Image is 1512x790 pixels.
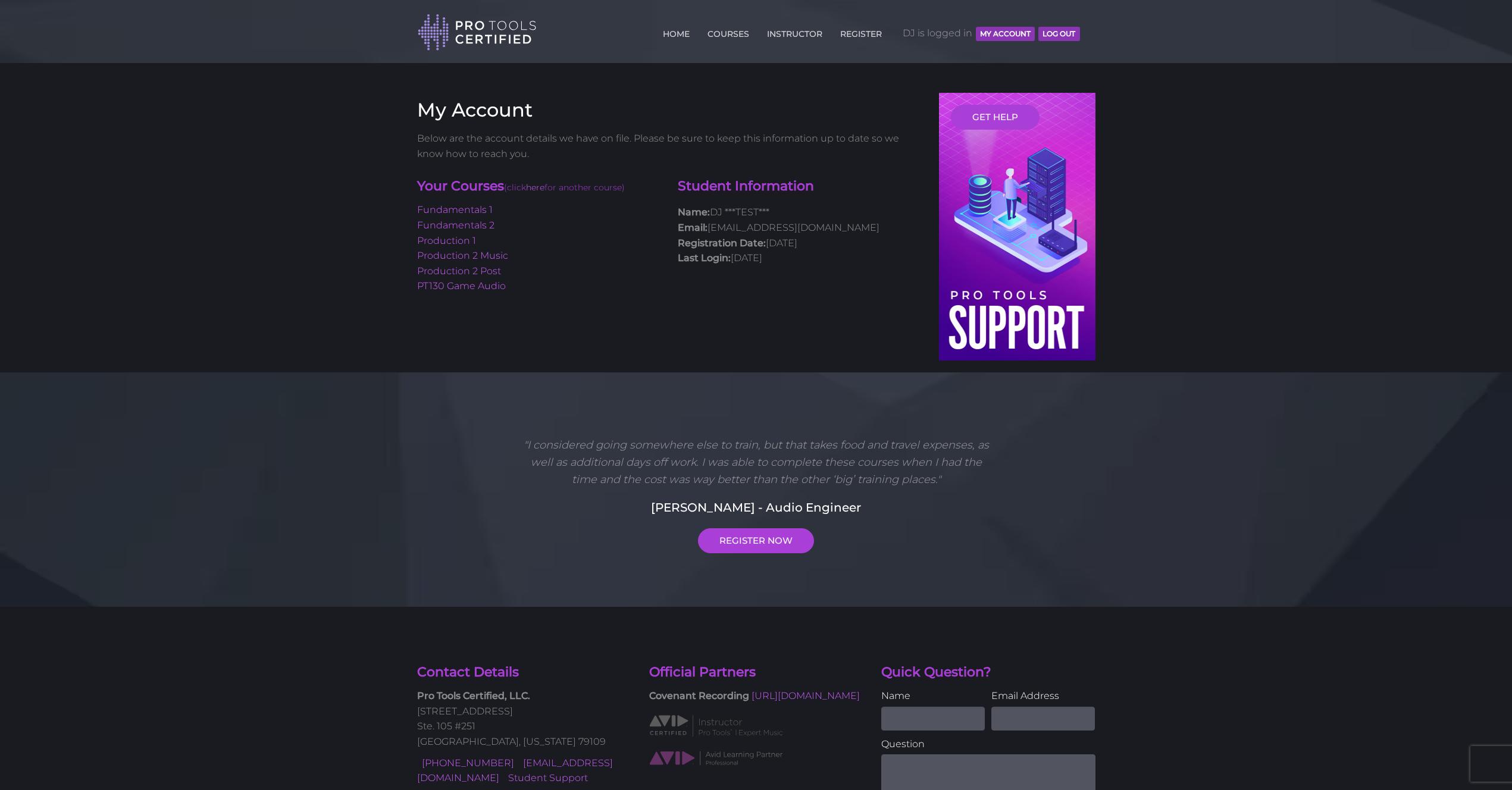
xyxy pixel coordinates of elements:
strong: Covenant Recording [649,690,749,701]
h4: Student Information [678,177,921,196]
strong: Registration Date: [678,237,766,249]
img: Pro Tools Certified Logo [418,13,537,52]
p: DJ ***TEST*** [EMAIL_ADDRESS][DOMAIN_NAME] [DATE] [DATE] [678,205,921,265]
strong: Last Login: [678,252,731,264]
button: Log Out [1038,27,1079,41]
button: MY ACCOUNT [976,27,1035,41]
a: Production 2 Music [417,250,508,261]
img: AVID Learning Partner classification logo [649,750,783,766]
a: Fundamentals 2 [417,220,494,231]
p: "I considered going somewhere else to train, but that takes food and travel expenses, as well as ... [519,437,994,488]
h4: Official Partners [649,663,863,682]
a: GET HELP [951,105,1040,130]
a: COURSES [705,22,752,41]
a: Fundamentals 1 [417,204,493,215]
p: Below are the account details we have on file. Please be sure to keep this information up to date... [417,131,922,161]
label: Name [881,688,985,704]
p: [STREET_ADDRESS] Ste. 105 #251 [GEOGRAPHIC_DATA], [US_STATE] 79109 [417,688,631,749]
img: AVID Expert Instructor classification logo [649,713,783,738]
h4: Your Courses [417,177,660,197]
a: Student Support [508,772,588,783]
a: INSTRUCTOR [764,22,825,41]
a: [PHONE_NUMBER] [422,757,514,769]
a: PT130 Game Audio [417,280,506,291]
a: REGISTER [837,22,885,41]
strong: Pro Tools Certified, LLC. [417,690,530,701]
label: Question [881,736,1095,752]
a: Production 2 Post [417,265,501,277]
a: REGISTER NOW [698,528,814,553]
span: DJ is logged in [903,15,1080,51]
a: here [526,182,544,193]
a: [URL][DOMAIN_NAME] [752,690,860,701]
a: Production 1 [417,235,476,246]
strong: Name: [678,206,710,218]
span: (click for another course) [504,182,625,193]
strong: Email: [678,222,708,233]
h3: My Account [417,99,922,121]
label: Email Address [991,688,1095,704]
a: HOME [660,22,693,41]
h4: Contact Details [417,663,631,682]
h5: [PERSON_NAME] - Audio Engineer [417,499,1095,516]
h4: Quick Question? [881,663,1095,682]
